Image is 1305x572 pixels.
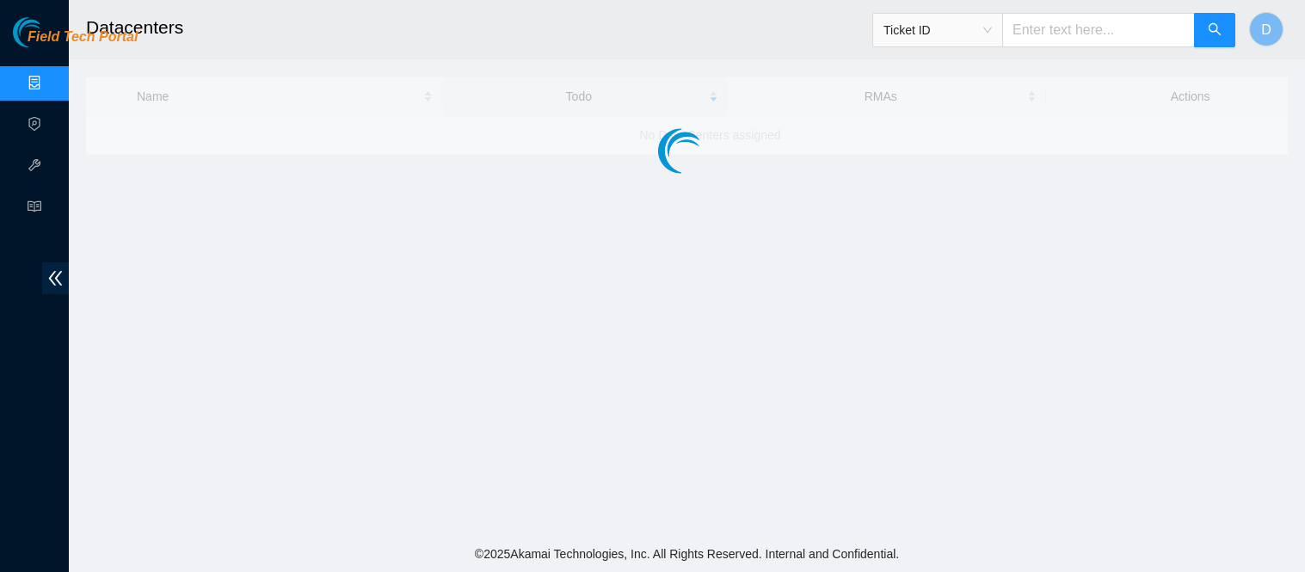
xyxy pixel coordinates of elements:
[28,192,41,226] span: read
[883,17,992,43] span: Ticket ID
[1249,12,1283,46] button: D
[69,536,1305,572] footer: © 2025 Akamai Technologies, Inc. All Rights Reserved. Internal and Confidential.
[42,262,69,294] span: double-left
[1261,19,1271,40] span: D
[1002,13,1195,47] input: Enter text here...
[28,29,138,46] span: Field Tech Portal
[1208,22,1222,39] span: search
[13,31,138,53] a: Akamai TechnologiesField Tech Portal
[1194,13,1235,47] button: search
[13,17,87,47] img: Akamai Technologies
